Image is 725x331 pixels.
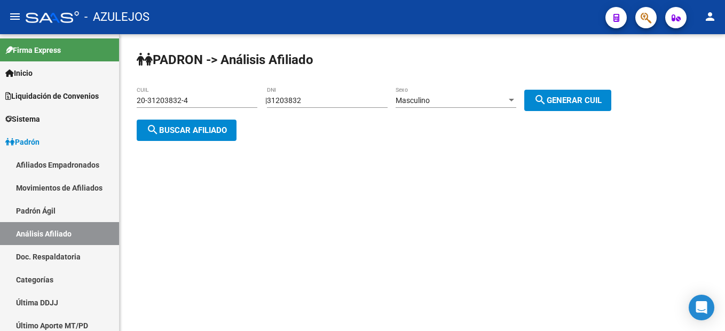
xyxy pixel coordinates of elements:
strong: PADRON -> Análisis Afiliado [137,52,313,67]
button: Generar CUIL [524,90,611,111]
span: Firma Express [5,44,61,56]
mat-icon: menu [9,10,21,23]
span: Buscar afiliado [146,125,227,135]
mat-icon: search [146,123,159,136]
div: Open Intercom Messenger [689,295,714,320]
span: Generar CUIL [534,96,602,105]
span: - AZULEJOS [84,5,149,29]
span: Sistema [5,113,40,125]
mat-icon: person [704,10,716,23]
button: Buscar afiliado [137,120,237,141]
span: Liquidación de Convenios [5,90,99,102]
span: Padrón [5,136,40,148]
span: Inicio [5,67,33,79]
mat-icon: search [534,93,547,106]
div: | [265,96,619,105]
span: Masculino [396,96,430,105]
